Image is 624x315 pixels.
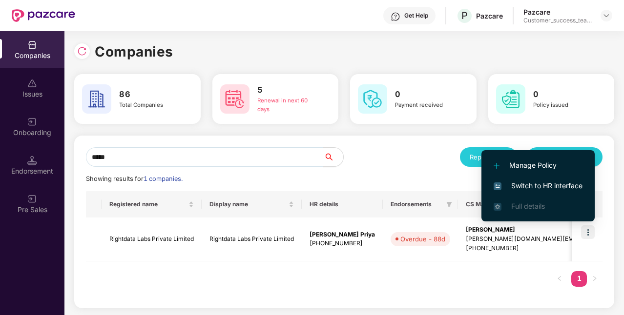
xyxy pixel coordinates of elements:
[400,234,445,244] div: Overdue - 88d
[461,10,468,21] span: P
[358,84,387,114] img: svg+xml;base64,PHN2ZyB4bWxucz0iaHR0cDovL3d3dy53My5vcmcvMjAwMC9zdmciIHdpZHRoPSI2MCIgaGVpZ2h0PSI2MC...
[603,12,610,20] img: svg+xml;base64,PHN2ZyBpZD0iRHJvcGRvd24tMzJ4MzIiIHhtbG5zPSJodHRwOi8vd3d3LnczLm9yZy8yMDAwL3N2ZyIgd2...
[119,101,180,110] div: Total Companies
[323,147,344,167] button: search
[494,163,499,169] img: svg+xml;base64,PHN2ZyB4bWxucz0iaHR0cDovL3d3dy53My5vcmcvMjAwMC9zdmciIHdpZHRoPSIxMi4yMDEiIGhlaWdodD...
[533,101,594,110] div: Policy issued
[209,200,287,208] span: Display name
[476,11,503,20] div: Pazcare
[494,203,501,211] img: svg+xml;base64,PHN2ZyB4bWxucz0iaHR0cDovL3d3dy53My5vcmcvMjAwMC9zdmciIHdpZHRoPSIxNi4zNjMiIGhlaWdodD...
[102,191,202,217] th: Registered name
[119,88,180,101] h3: 86
[571,271,587,286] a: 1
[571,271,587,287] li: 1
[533,88,594,101] h3: 0
[587,271,603,287] button: right
[511,202,545,210] span: Full details
[202,217,302,261] td: Rightdata Labs Private Limited
[552,271,567,287] button: left
[95,41,173,62] h1: Companies
[395,101,456,110] div: Payment received
[557,276,562,281] span: left
[310,239,375,248] div: [PHONE_NUMBER]
[444,198,454,210] span: filter
[587,271,603,287] li: Next Page
[202,191,302,217] th: Display name
[220,84,250,114] img: svg+xml;base64,PHN2ZyB4bWxucz0iaHR0cDovL3d3dy53My5vcmcvMjAwMC9zdmciIHdpZHRoPSI2MCIgaGVpZ2h0PSI2MC...
[82,84,111,114] img: svg+xml;base64,PHN2ZyB4bWxucz0iaHR0cDovL3d3dy53My5vcmcvMjAwMC9zdmciIHdpZHRoPSI2MCIgaGVpZ2h0PSI2MC...
[470,152,507,162] div: Reports
[27,40,37,50] img: svg+xml;base64,PHN2ZyBpZD0iQ29tcGFuaWVzIiB4bWxucz0iaHR0cDovL3d3dy53My5vcmcvMjAwMC9zdmciIHdpZHRoPS...
[102,217,202,261] td: Rightdata Labs Private Limited
[404,12,428,20] div: Get Help
[302,191,383,217] th: HR details
[523,7,592,17] div: Pazcare
[581,225,595,239] img: icon
[446,201,452,207] span: filter
[257,84,318,97] h3: 5
[27,194,37,204] img: svg+xml;base64,PHN2ZyB3aWR0aD0iMjAiIGhlaWdodD0iMjAiIHZpZXdCb3g9IjAgMCAyMCAyMCIgZmlsbD0ibm9uZSIgeG...
[144,175,183,182] span: 1 companies.
[12,9,75,22] img: New Pazcare Logo
[27,117,37,127] img: svg+xml;base64,PHN2ZyB3aWR0aD0iMjAiIGhlaWdodD0iMjAiIHZpZXdCb3g9IjAgMCAyMCAyMCIgZmlsbD0ibm9uZSIgeG...
[27,156,37,165] img: svg+xml;base64,PHN2ZyB3aWR0aD0iMTQuNSIgaGVpZ2h0PSIxNC41IiB2aWV3Qm94PSIwIDAgMTYgMTYiIGZpbGw9Im5vbm...
[552,271,567,287] li: Previous Page
[391,12,400,21] img: svg+xml;base64,PHN2ZyBpZD0iSGVscC0zMngzMiIgeG1sbnM9Imh0dHA6Ly93d3cudzMub3JnLzIwMDAvc3ZnIiB3aWR0aD...
[86,175,183,182] span: Showing results for
[395,88,456,101] h3: 0
[523,17,592,24] div: Customer_success_team_lead
[323,153,343,161] span: search
[496,84,525,114] img: svg+xml;base64,PHN2ZyB4bWxucz0iaHR0cDovL3d3dy53My5vcmcvMjAwMC9zdmciIHdpZHRoPSI2MCIgaGVpZ2h0PSI2MC...
[494,182,501,190] img: svg+xml;base64,PHN2ZyB4bWxucz0iaHR0cDovL3d3dy53My5vcmcvMjAwMC9zdmciIHdpZHRoPSIxNiIgaGVpZ2h0PSIxNi...
[494,160,582,171] span: Manage Policy
[592,276,598,281] span: right
[109,200,187,208] span: Registered name
[310,230,375,239] div: [PERSON_NAME] Priya
[257,97,318,114] div: Renewal in next 60 days
[77,46,87,56] img: svg+xml;base64,PHN2ZyBpZD0iUmVsb2FkLTMyeDMyIiB4bWxucz0iaHR0cDovL3d3dy53My5vcmcvMjAwMC9zdmciIHdpZH...
[27,79,37,88] img: svg+xml;base64,PHN2ZyBpZD0iSXNzdWVzX2Rpc2FibGVkIiB4bWxucz0iaHR0cDovL3d3dy53My5vcmcvMjAwMC9zdmciIH...
[391,200,442,208] span: Endorsements
[494,180,582,191] span: Switch to HR interface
